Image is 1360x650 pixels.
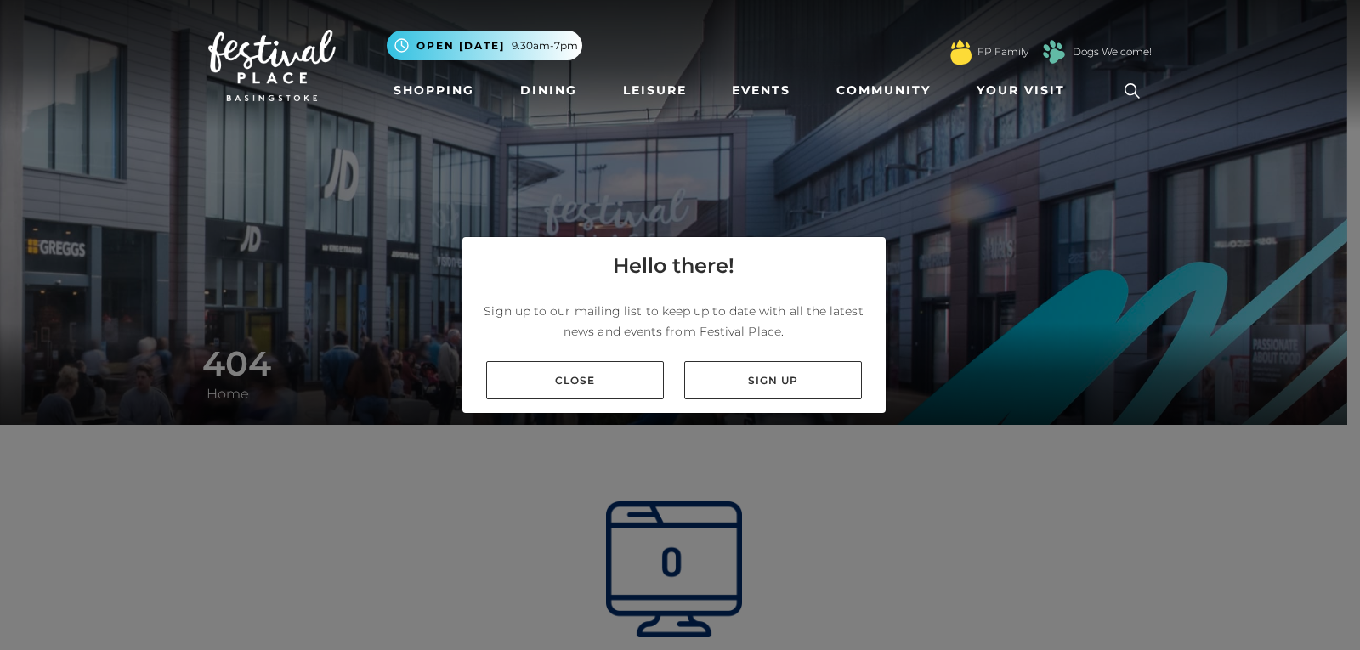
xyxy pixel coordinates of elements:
[684,361,862,399] a: Sign up
[387,31,582,60] button: Open [DATE] 9.30am-7pm
[476,301,872,342] p: Sign up to our mailing list to keep up to date with all the latest news and events from Festival ...
[512,38,578,54] span: 9.30am-7pm
[970,75,1080,106] a: Your Visit
[613,251,734,281] h4: Hello there!
[616,75,694,106] a: Leisure
[486,361,664,399] a: Close
[387,75,481,106] a: Shopping
[208,30,336,101] img: Festival Place Logo
[513,75,584,106] a: Dining
[725,75,797,106] a: Events
[1073,44,1152,59] a: Dogs Welcome!
[977,44,1028,59] a: FP Family
[977,82,1065,99] span: Your Visit
[416,38,505,54] span: Open [DATE]
[830,75,938,106] a: Community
